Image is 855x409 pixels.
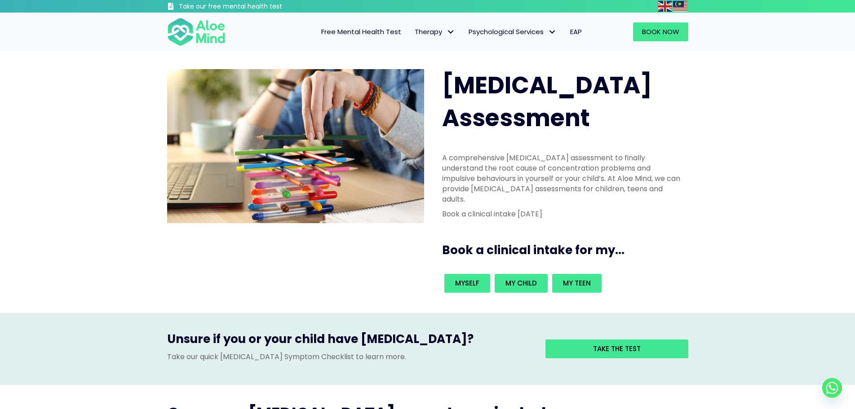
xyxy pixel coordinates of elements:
span: Free Mental Health Test [321,27,401,36]
p: Book a clinical intake [DATE] [442,209,683,219]
a: TherapyTherapy: submenu [408,22,462,41]
h3: Unsure if you or your child have [MEDICAL_DATA]? [167,331,532,352]
a: My teen [552,274,602,293]
img: ms [673,1,687,12]
p: Take our quick [MEDICAL_DATA] Symptom Checklist to learn more. [167,352,532,362]
a: My child [495,274,548,293]
p: A comprehensive [MEDICAL_DATA] assessment to finally understand the root cause of concentration p... [442,153,683,205]
a: Free Mental Health Test [315,22,408,41]
span: Take the test [593,344,641,353]
img: ADHD photo [167,69,424,223]
a: Take our free mental health test [167,2,330,13]
a: EAP [563,22,589,41]
span: My teen [563,278,591,288]
span: Psychological Services: submenu [546,26,559,39]
img: en [658,1,672,12]
span: Therapy [415,27,455,36]
a: Book Now [633,22,688,41]
span: Psychological Services [469,27,557,36]
div: Book an intake for my... [442,272,683,295]
span: [MEDICAL_DATA] Assessment [442,69,652,134]
span: Therapy: submenu [444,26,457,39]
a: Malay [673,1,688,11]
span: My child [505,278,537,288]
a: Psychological ServicesPsychological Services: submenu [462,22,563,41]
h3: Take our free mental health test [179,2,330,11]
span: EAP [570,27,582,36]
a: Myself [444,274,490,293]
span: Book Now [642,27,679,36]
a: Take the test [545,339,688,358]
a: English [658,1,673,11]
nav: Menu [237,22,589,41]
img: Aloe mind Logo [167,17,226,47]
h3: Book a clinical intake for my... [442,242,692,258]
span: Myself [455,278,479,288]
a: Whatsapp [822,378,842,398]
